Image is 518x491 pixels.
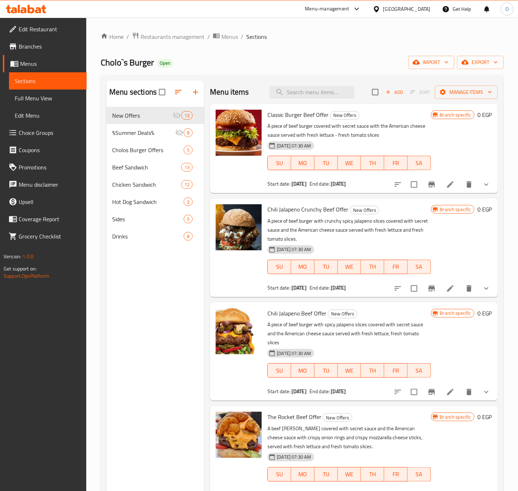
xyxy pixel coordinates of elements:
a: Coverage Report [3,210,87,228]
span: Open [157,60,173,66]
div: [GEOGRAPHIC_DATA] [383,5,431,13]
button: TU [315,363,338,378]
a: Edit menu item [446,180,455,189]
span: Version: [4,252,21,261]
span: Select to update [407,281,422,296]
a: Edit Menu [9,107,87,124]
button: show more [478,383,495,401]
div: items [184,215,193,223]
div: Hot Dog Sandwich3 [106,193,204,210]
span: WE [341,262,358,272]
h2: Menu sections [109,87,157,97]
button: MO [291,467,315,482]
span: Chicken Sandwich [112,180,181,189]
button: SA [408,363,431,378]
span: TH [364,469,381,479]
button: MO [291,260,315,274]
span: SU [271,365,288,376]
input: search [270,86,354,99]
span: Menu disclaimer [19,180,81,189]
span: New Offers [323,414,352,422]
span: O [505,5,509,13]
a: Restaurants management [132,32,205,41]
span: 12 [182,181,192,188]
div: items [181,180,193,189]
span: MO [294,469,312,479]
button: TH [361,467,384,482]
a: Menu disclaimer [3,176,87,193]
li: / [241,32,243,41]
button: Branch-specific-item [423,280,440,297]
span: [DATE] 07:30 AM [274,142,314,149]
svg: Show Choices [482,180,491,189]
span: Promotions [19,163,81,172]
a: Edit menu item [446,284,455,293]
h6: 0 EGP [477,308,492,318]
a: Coupons [3,141,87,159]
span: Full Menu View [15,94,81,103]
img: Chili Jalapeno Beef Offer [216,308,262,354]
span: Add item [383,87,406,98]
span: WE [341,158,358,168]
button: TH [361,260,384,274]
li: / [127,32,129,41]
button: import [408,56,454,69]
span: Select to update [407,385,422,400]
span: Select section first [406,87,435,98]
div: Hot Dog Sandwich [112,197,184,206]
button: delete [460,383,478,401]
span: Branch specific [437,112,474,118]
button: MO [291,156,315,170]
span: Sides [112,215,184,223]
nav: Menu sections [106,104,204,248]
button: WE [338,363,361,378]
nav: breadcrumb [101,32,504,41]
span: The Rocket Beef Offer [267,412,321,422]
button: sort-choices [389,176,407,193]
button: delete [460,176,478,193]
p: A beef [PERSON_NAME] covered with secret sauce and the American cheese sauce with crispy onion ri... [267,424,431,451]
button: Add [383,87,406,98]
a: Upsell [3,193,87,210]
button: Branch-specific-item [423,383,440,401]
button: export [457,56,504,69]
div: New Offers [330,111,359,120]
span: Select all sections [155,85,170,100]
div: New Offers [112,111,173,120]
a: Edit Restaurant [3,21,87,38]
b: [DATE] [292,387,307,396]
button: show more [478,280,495,297]
div: items [184,232,193,241]
span: New Offers [350,206,379,214]
button: SA [408,260,431,274]
h6: 0 EGP [477,412,492,422]
span: 8 [184,233,192,240]
img: Chili Jalapeno Crunchy Beef Offer [216,204,262,250]
span: TU [317,158,335,168]
div: Cholos Burger Offers5 [106,141,204,159]
span: Sort sections [170,83,187,101]
div: New Offers [323,413,352,422]
span: Select section [368,85,383,100]
span: End date: [310,387,330,396]
button: TU [315,467,338,482]
div: New Offers [328,310,357,318]
span: [DATE] 07:30 AM [274,246,314,253]
div: items [184,146,193,154]
span: Restaurants management [141,32,205,41]
button: SU [267,363,291,378]
div: Beef Sandwich13 [106,159,204,176]
a: Grocery Checklist [3,228,87,245]
span: Grocery Checklist [19,232,81,241]
span: Cholo`s Burger [101,54,154,71]
span: Add [385,88,404,96]
button: FR [384,260,408,274]
div: Cholos Burger Offers [112,146,184,154]
span: SU [271,469,288,479]
span: MO [294,158,312,168]
button: TH [361,363,384,378]
span: Start date: [267,179,290,188]
span: [DATE] 07:30 AM [274,350,314,357]
a: Home [101,32,124,41]
div: Beef Sandwich [112,163,181,172]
